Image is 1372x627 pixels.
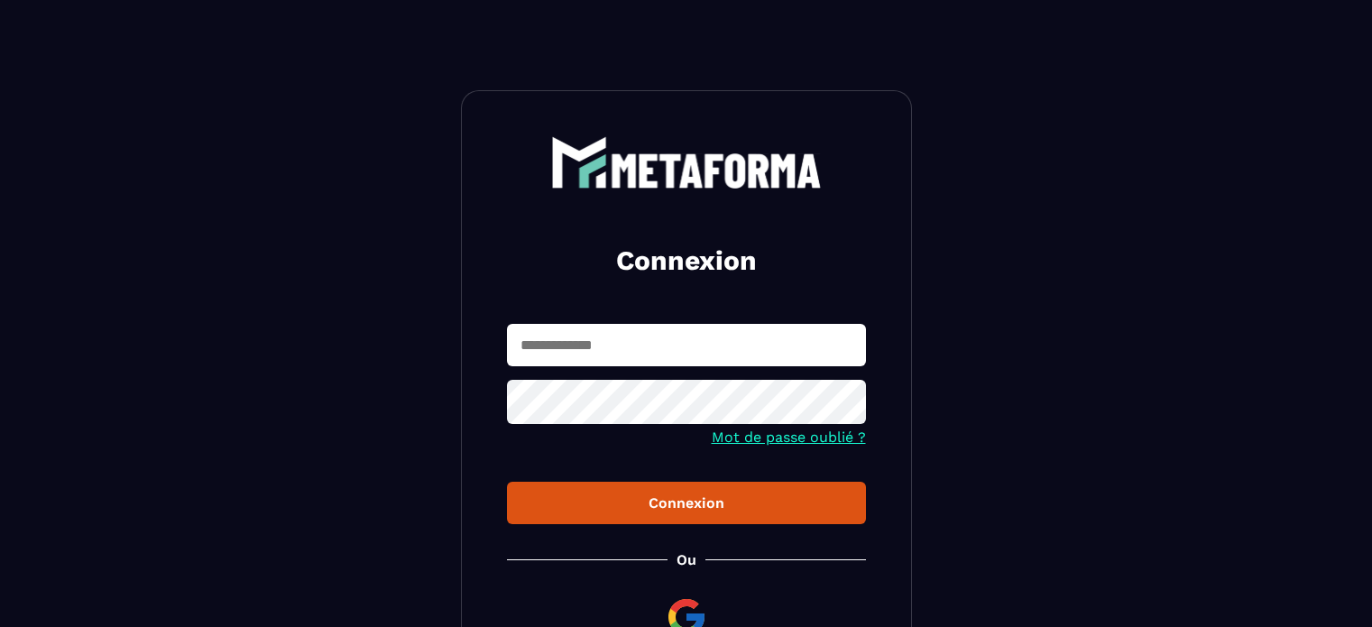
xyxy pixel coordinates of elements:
button: Connexion [507,482,866,524]
a: logo [507,136,866,189]
h2: Connexion [529,243,844,279]
div: Connexion [521,494,852,512]
p: Ou [677,551,696,568]
img: logo [551,136,822,189]
a: Mot de passe oublié ? [712,429,866,446]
